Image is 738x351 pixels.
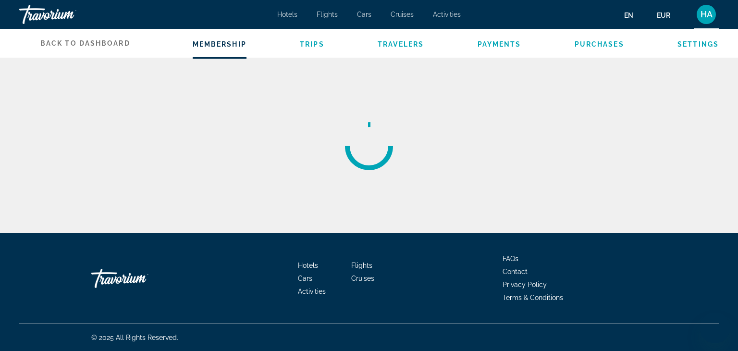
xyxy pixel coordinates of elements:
span: en [624,12,633,19]
a: Go Home [91,264,187,293]
a: Activities [433,11,461,18]
a: Trips [300,40,324,48]
a: Cars [357,11,371,18]
a: Travelers [378,40,424,48]
a: Flights [317,11,338,18]
a: Privacy Policy [503,281,547,288]
a: Back to Dashboard [19,29,130,58]
iframe: Button to launch messaging window [700,313,730,343]
a: Hotels [298,262,318,269]
a: Payments [478,40,521,48]
a: Travorium [19,2,115,27]
a: Purchases [575,40,624,48]
a: Hotels [277,11,297,18]
a: Cruises [351,275,374,282]
a: Cars [298,275,312,282]
span: HA [701,10,713,19]
a: Activities [298,288,326,295]
button: Change currency [657,8,679,22]
a: Membership [193,40,246,48]
a: Cruises [391,11,414,18]
a: Contact [503,268,528,276]
button: User Menu [694,4,719,25]
a: Flights [351,262,372,269]
span: EUR [657,12,670,19]
a: FAQs [503,255,518,263]
span: Back to Dashboard [40,39,130,47]
span: © 2025 All Rights Reserved. [91,334,178,341]
button: Change language [624,8,642,22]
a: Terms & Conditions [503,294,563,301]
a: Settings [677,40,719,48]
